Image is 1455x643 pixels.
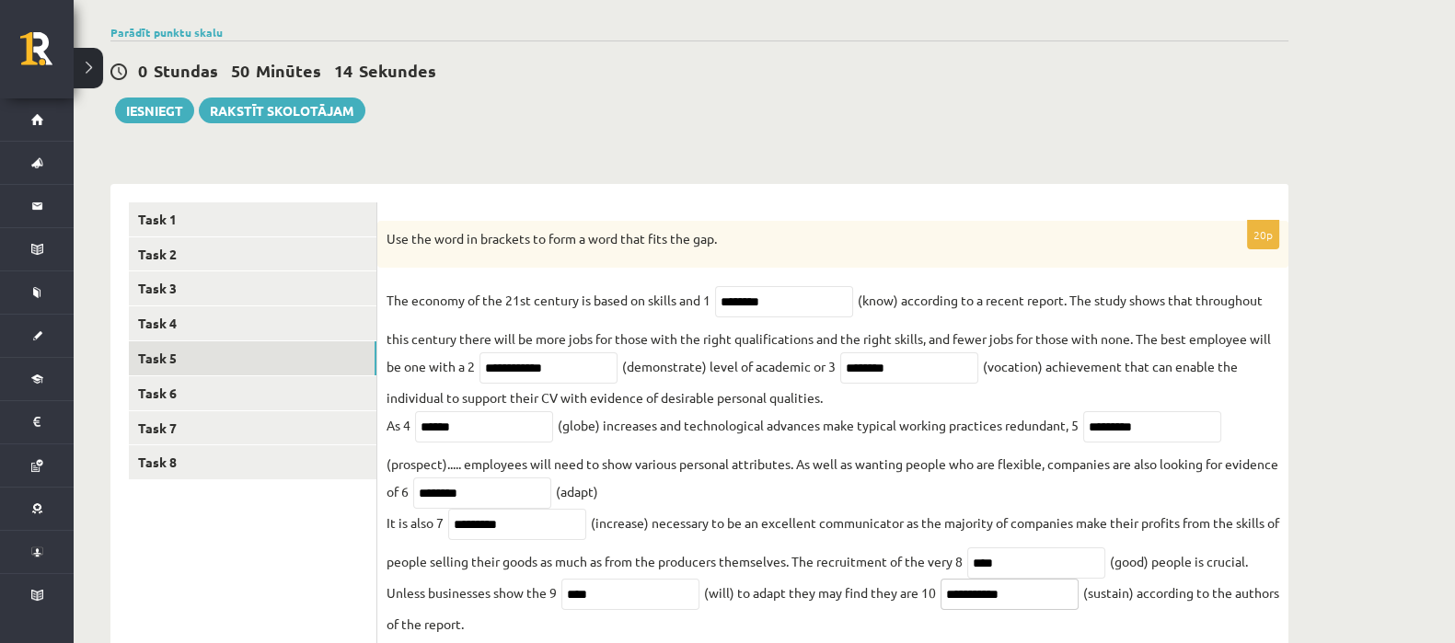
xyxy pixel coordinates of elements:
a: Task 1 [129,202,376,236]
span: Sekundes [359,60,436,81]
p: The economy of the 21st century is based on skills and 1 [387,286,710,314]
button: Iesniegt [115,98,194,123]
p: 20p [1247,220,1279,249]
a: Task 6 [129,376,376,410]
span: 0 [138,60,147,81]
a: Task 3 [129,271,376,305]
a: Task 7 [129,411,376,445]
p: It is also 7 [387,509,444,536]
a: Task 5 [129,341,376,375]
a: Rīgas 1. Tālmācības vidusskola [20,32,74,78]
span: Stundas [154,60,218,81]
span: Minūtes [256,60,321,81]
a: Task 2 [129,237,376,271]
a: Rakstīt skolotājam [199,98,365,123]
span: 14 [334,60,352,81]
p: Use the word in brackets to form a word that fits the gap. [387,230,1187,248]
a: Task 8 [129,445,376,479]
span: 50 [231,60,249,81]
a: Task 4 [129,306,376,340]
p: As 4 [387,411,410,439]
a: Parādīt punktu skalu [110,25,223,40]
